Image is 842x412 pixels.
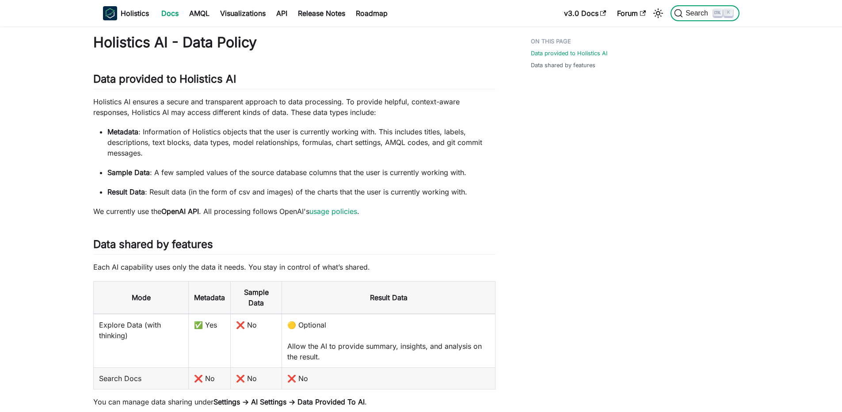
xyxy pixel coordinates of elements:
[93,397,495,407] p: You can manage data sharing under .
[282,314,495,368] td: 🟡 Optional Allow the AI to provide summary, insights, and analysis on the result.
[93,72,495,89] h2: Data provided to Holistics AI
[213,397,365,406] strong: Settings -> AI Settings -> Data Provided To AI
[293,6,351,20] a: Release Notes
[189,368,231,389] td: ❌ No
[612,6,651,20] a: Forum
[683,9,713,17] span: Search
[121,8,149,19] b: Holistics
[184,6,215,20] a: AMQL
[94,368,189,389] td: Search Docs
[93,96,495,118] p: Holistics AI ensures a secure and transparent approach to data processing. To provide helpful, co...
[103,6,117,20] img: Holistics
[531,61,595,69] a: Data shared by features
[189,282,231,314] th: Metadata
[559,6,612,20] a: v3.0 Docs
[161,207,199,216] strong: OpenAI API
[107,168,150,177] strong: Sample Data
[271,6,293,20] a: API
[231,282,282,314] th: Sample Data
[94,282,189,314] th: Mode
[107,127,138,136] strong: Metadata
[282,282,495,314] th: Result Data
[531,49,607,57] a: Data provided to Holistics AI
[93,206,495,217] p: We currently use the . All processing follows OpenAI's .
[231,368,282,389] td: ❌ No
[724,9,733,17] kbd: K
[309,207,357,216] a: usage policies
[103,6,149,20] a: HolisticsHolistics
[94,314,189,368] td: Explore Data (with thinking)
[651,6,665,20] button: Switch between dark and light mode (currently light mode)
[189,314,231,368] td: ✅ Yes
[93,238,495,255] h2: Data shared by features
[671,5,739,21] button: Search (Ctrl+K)
[107,187,495,197] p: : Result data (in the form of csv and images) of the charts that the user is currently working with.
[93,34,495,51] h1: Holistics AI - Data Policy
[107,126,495,158] p: : Information of Holistics objects that the user is currently working with. This includes titles,...
[93,262,495,272] p: Each AI capability uses only the data it needs. You stay in control of what’s shared.
[215,6,271,20] a: Visualizations
[156,6,184,20] a: Docs
[231,314,282,368] td: ❌ No
[107,167,495,178] p: : A few sampled values of the source database columns that the user is currently working with.
[351,6,393,20] a: Roadmap
[282,368,495,389] td: ❌ No
[107,187,145,196] strong: Result Data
